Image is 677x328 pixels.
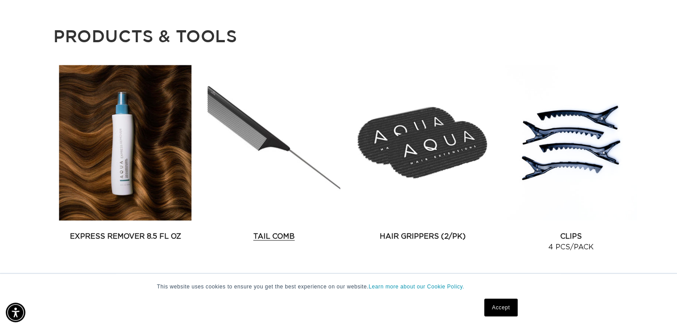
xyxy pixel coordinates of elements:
a: Express Remover 8.5 fl oz [59,231,192,242]
iframe: Chat Widget [632,285,677,328]
a: Learn more about our Cookie Policy. [369,284,464,290]
div: 9 / 9 [504,65,637,313]
a: Clips 4 pcs/pack [504,231,637,252]
div: 7 / 9 [207,65,340,313]
a: Tail Comb [207,231,340,242]
p: Products & tools [53,25,677,47]
p: This website uses cookies to ensure you get the best experience on our website. [157,283,520,291]
div: 6 / 9 [59,65,192,313]
div: Accessibility Menu [6,303,25,322]
div: 8 / 9 [356,65,489,313]
a: Accept [484,299,517,316]
a: Hair Grippers (2/pk) [356,231,489,242]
